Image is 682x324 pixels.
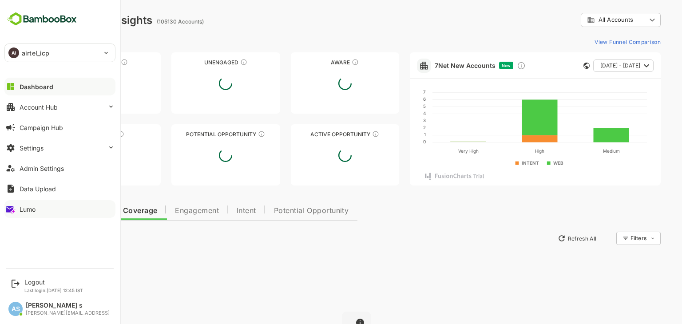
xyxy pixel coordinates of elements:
div: These accounts have not shown enough engagement and need nurturing [209,59,216,66]
button: Settings [4,139,115,157]
div: Engaged [21,131,130,138]
button: Admin Settings [4,159,115,177]
text: 2 [392,125,395,130]
div: Filters [599,235,615,241]
text: 5 [392,103,395,109]
span: Engagement [144,207,188,214]
text: High [504,148,513,154]
div: Admin Settings [20,165,64,172]
text: Very High [427,148,447,154]
div: Potential Opportunity [140,131,249,138]
div: Settings [20,144,44,152]
button: Lumo [4,200,115,218]
p: Last login: [DATE] 12:45 IST [24,288,83,293]
div: This card does not support filter and segments [552,63,559,69]
text: 3 [392,118,395,123]
div: Unengaged [140,59,249,66]
text: 7 [392,89,395,95]
div: [PERSON_NAME] s [26,302,110,309]
text: Medium [571,148,588,154]
div: These accounts have not been engaged with for a defined time period [90,59,97,66]
text: 6 [392,96,395,102]
div: AIairtel_icp [5,44,115,62]
span: Data Quality and Coverage [30,207,126,214]
div: Dashboard [20,83,53,91]
span: All Accounts [567,16,602,23]
div: Aware [260,59,368,66]
p: airtel_icp [22,48,49,58]
div: These accounts have just entered the buying cycle and need further nurturing [321,59,328,66]
text: 1 [393,132,395,137]
div: All Accounts [556,16,615,24]
button: Campaign Hub [4,119,115,136]
div: Unreached [21,59,130,66]
div: Discover new ICP-fit accounts showing engagement — via intent surges, anonymous website visits, L... [486,61,495,70]
div: [PERSON_NAME][EMAIL_ADDRESS] [26,310,110,316]
span: New [471,63,480,68]
text: 0 [392,139,395,144]
a: 7Net New Accounts [404,62,464,69]
text: 4 [392,111,395,116]
div: Logout [24,278,83,286]
div: Dashboard Insights [21,14,121,27]
span: [DATE] - [DATE] [569,60,609,71]
img: BambooboxFullLogoMark.5f36c76dfaba33ec1ec1367b70bb1252.svg [4,11,79,28]
button: Data Upload [4,180,115,198]
div: Campaign Hub [20,124,63,131]
div: Active Opportunity [260,131,368,138]
button: Account Hub [4,98,115,116]
div: These accounts have open opportunities which might be at any of the Sales Stages [341,130,348,138]
span: Potential Opportunity [243,207,318,214]
span: Intent [206,207,225,214]
div: AS [8,302,23,316]
button: Dashboard [4,78,115,95]
button: New Insights [21,230,86,246]
ag: (105130 Accounts) [126,18,175,25]
div: All Accounts [550,12,630,29]
button: [DATE] - [DATE] [562,59,623,72]
button: Refresh All [523,231,569,245]
div: AI [8,47,19,58]
div: Lumo [20,205,36,213]
div: These accounts are MQAs and can be passed on to Inside Sales [227,130,234,138]
div: Account Hub [20,103,58,111]
div: These accounts are warm, further nurturing would qualify them to MQAs [86,130,93,138]
button: View Funnel Comparison [560,35,630,49]
div: Data Upload [20,185,56,193]
div: Filters [599,230,630,246]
